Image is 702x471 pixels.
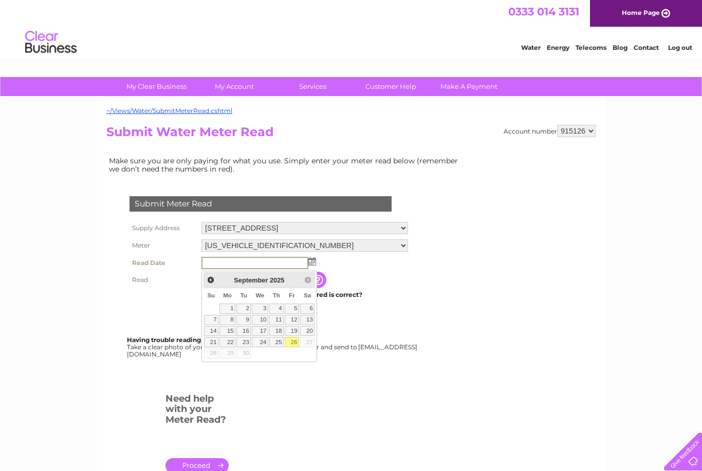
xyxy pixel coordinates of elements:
a: 0333 014 3131 [508,5,579,18]
a: Prev [205,274,217,286]
a: 4 [269,304,284,314]
td: Make sure you are only paying for what you use. Simply enter your meter read below (remember we d... [106,154,466,176]
a: 14 [204,326,218,336]
a: 16 [236,326,251,336]
a: 26 [285,337,299,347]
a: 25 [269,337,284,347]
a: 1 [219,304,235,314]
a: Water [521,44,541,51]
a: 22 [219,337,235,347]
a: 9 [236,315,251,325]
a: Blog [613,44,627,51]
h2: Submit Water Meter Read [106,125,596,144]
a: 7 [204,315,218,325]
div: Account number [504,125,596,137]
a: Log out [668,44,692,51]
a: 24 [252,337,268,347]
span: 2025 [270,276,284,284]
a: 13 [300,315,315,325]
a: ~/Views/Water/SubmitMeterRead.cshtml [106,107,232,115]
a: 12 [285,315,299,325]
img: logo.png [25,27,77,58]
a: Telecoms [576,44,606,51]
a: 8 [219,315,235,325]
a: Services [270,77,355,96]
a: My Clear Business [114,77,199,96]
a: 6 [300,304,315,314]
a: My Account [192,77,277,96]
span: Monday [223,292,232,298]
span: Tuesday [240,292,247,298]
a: 19 [285,326,299,336]
th: Read Date [127,254,199,272]
span: Prev [207,276,215,284]
a: Make A Payment [427,77,511,96]
a: Energy [547,44,569,51]
img: ... [308,257,316,266]
input: Information [310,272,328,288]
div: Submit Meter Read [130,196,392,212]
span: Wednesday [255,292,264,298]
a: 2 [236,304,251,314]
span: Friday [289,292,295,298]
a: 17 [252,326,268,336]
th: Supply Address [127,219,199,237]
h3: Need help with your Meter Read? [165,391,229,430]
a: Customer Help [348,77,433,96]
th: Meter [127,237,199,254]
a: 3 [252,304,268,314]
div: Clear Business is a trading name of Verastar Limited (registered in [GEOGRAPHIC_DATA] No. 3667643... [109,6,595,50]
a: 5 [285,304,299,314]
a: 11 [269,315,284,325]
a: Contact [634,44,659,51]
div: Take a clear photo of your readings, tell us which supply it's for and send to [EMAIL_ADDRESS][DO... [127,336,419,357]
a: 20 [300,326,315,336]
span: Saturday [304,292,311,298]
b: Having trouble reading your meter? [127,336,242,344]
a: 21 [204,337,218,347]
a: 10 [252,315,268,325]
a: 23 [236,337,251,347]
span: September [234,276,268,284]
span: Sunday [207,292,215,298]
td: Are you sure the read you have entered is correct? [199,288,411,302]
span: Thursday [273,292,280,298]
a: 18 [269,326,284,336]
th: Read [127,272,199,288]
a: 15 [219,326,235,336]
